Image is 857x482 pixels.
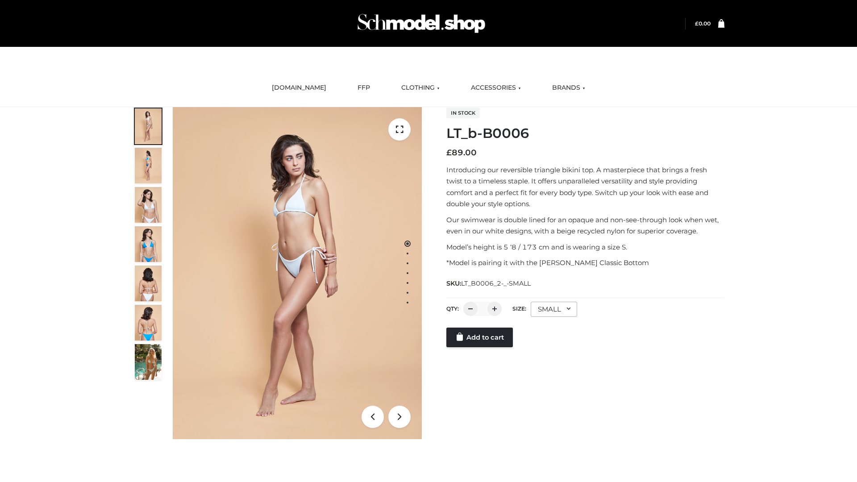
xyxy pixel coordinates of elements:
p: Introducing our reversible triangle bikini top. A masterpiece that brings a fresh twist to a time... [446,164,724,210]
a: CLOTHING [395,78,446,98]
img: ArielClassicBikiniTop_CloudNine_AzureSky_OW114ECO_8-scaled.jpg [135,305,162,341]
a: £0.00 [695,20,711,27]
div: SMALL [531,302,577,317]
img: Arieltop_CloudNine_AzureSky2.jpg [135,344,162,380]
p: Our swimwear is double lined for an opaque and non-see-through look when wet, even in our white d... [446,214,724,237]
a: ACCESSORIES [464,78,528,98]
img: ArielClassicBikiniTop_CloudNine_AzureSky_OW114ECO_4-scaled.jpg [135,226,162,262]
span: LT_B0006_2-_-SMALL [461,279,531,287]
a: Add to cart [446,328,513,347]
h1: LT_b-B0006 [446,125,724,141]
bdi: 89.00 [446,148,477,158]
bdi: 0.00 [695,20,711,27]
p: *Model is pairing it with the [PERSON_NAME] Classic Bottom [446,257,724,269]
img: ArielClassicBikiniTop_CloudNine_AzureSky_OW114ECO_7-scaled.jpg [135,266,162,301]
img: ArielClassicBikiniTop_CloudNine_AzureSky_OW114ECO_1-scaled.jpg [135,108,162,144]
img: ArielClassicBikiniTop_CloudNine_AzureSky_OW114ECO_1 [173,107,422,439]
img: ArielClassicBikiniTop_CloudNine_AzureSky_OW114ECO_3-scaled.jpg [135,187,162,223]
img: ArielClassicBikiniTop_CloudNine_AzureSky_OW114ECO_2-scaled.jpg [135,148,162,183]
a: BRANDS [545,78,592,98]
span: SKU: [446,278,532,289]
p: Model’s height is 5 ‘8 / 173 cm and is wearing a size S. [446,241,724,253]
span: In stock [446,108,480,118]
a: FFP [351,78,377,98]
img: Schmodel Admin 964 [354,6,488,41]
span: £ [446,148,452,158]
label: Size: [512,305,526,312]
a: [DOMAIN_NAME] [265,78,333,98]
label: QTY: [446,305,459,312]
span: £ [695,20,699,27]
